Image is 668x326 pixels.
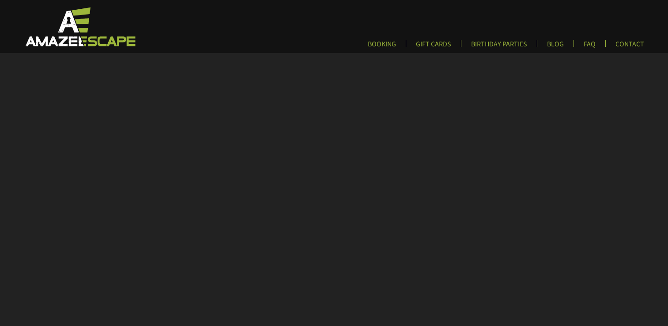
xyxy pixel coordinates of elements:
a: BLOG [540,40,571,54]
a: GIFT CARDS [409,40,458,54]
a: BOOKING [361,40,403,54]
a: CONTACT [608,40,651,54]
a: BIRTHDAY PARTIES [464,40,534,54]
img: Escape Room Game in Boston Area [14,6,145,47]
a: FAQ [577,40,603,54]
